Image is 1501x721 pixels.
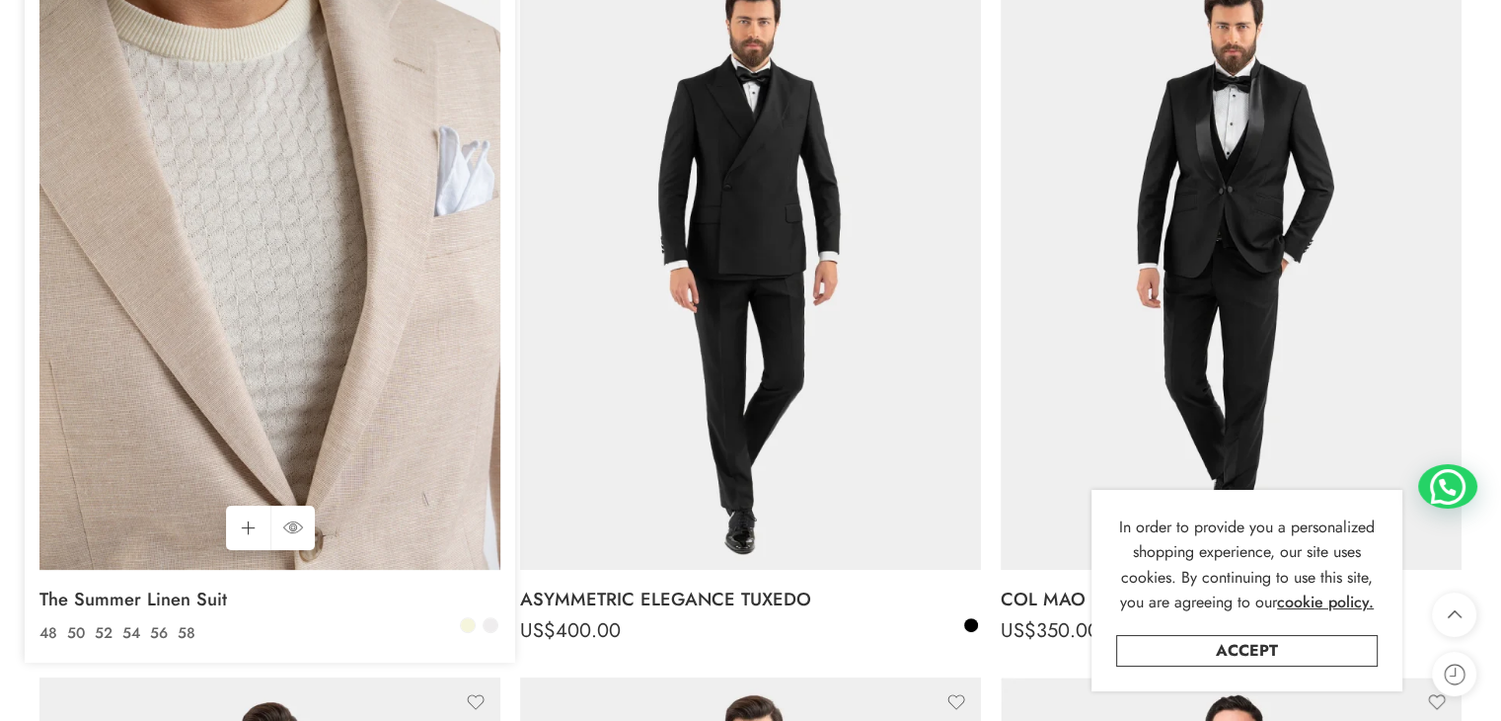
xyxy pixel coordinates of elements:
a: Black [962,616,980,634]
a: QUICK SHOP [270,506,315,550]
a: cookie policy. [1277,590,1374,615]
a: Off-White [482,616,499,634]
span: US$ [39,616,75,645]
a: Accept [1116,635,1378,667]
a: 54 [117,622,145,645]
a: 58 [173,622,200,645]
a: 56 [145,622,173,645]
span: US$ [1001,616,1036,645]
bdi: 300.00 [39,616,139,645]
a: The Summer Linen Suit [39,580,500,619]
a: 50 [62,622,90,645]
bdi: 400.00 [520,616,621,645]
a: Beige [459,616,477,634]
a: Select options for “The Summer Linen Suit” [226,506,270,550]
a: 52 [90,622,117,645]
bdi: 350.00 [1001,616,1099,645]
a: 48 [35,622,62,645]
span: US$ [520,616,556,645]
a: COL MAO ELEGANT SUIT [1001,580,1462,619]
span: In order to provide you a personalized shopping experience, our site uses cookies. By continuing ... [1119,516,1375,614]
a: ASYMMETRIC ELEGANCE TUXEDO [520,580,981,619]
